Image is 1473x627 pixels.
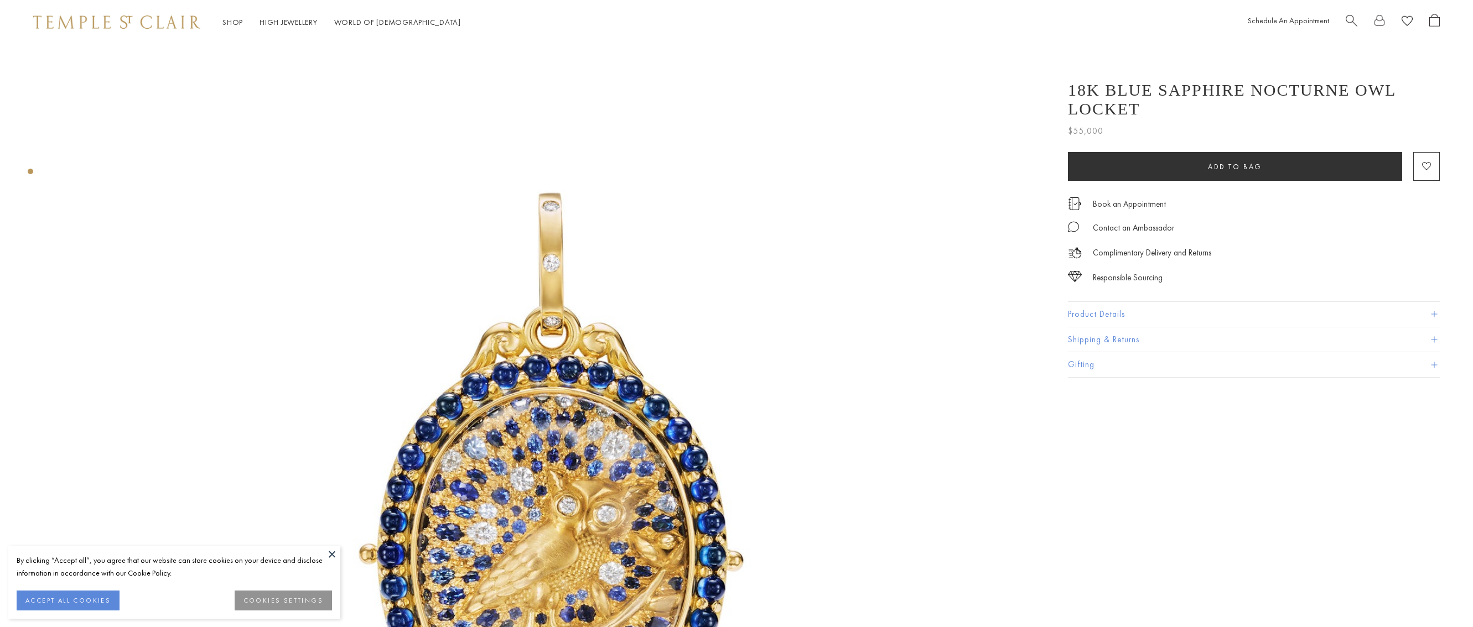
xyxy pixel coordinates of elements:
img: Temple St. Clair [33,15,200,29]
img: MessageIcon-01_2.svg [1068,221,1079,232]
a: ShopShop [222,17,243,27]
img: icon_sourcing.svg [1068,271,1082,282]
button: Add to bag [1068,152,1402,181]
a: Search [1346,14,1357,31]
div: Contact an Ambassador [1093,221,1174,235]
h1: 18K Blue Sapphire Nocturne Owl Locket [1068,81,1440,118]
nav: Main navigation [222,15,461,29]
div: Product gallery navigation [28,166,33,183]
a: Schedule An Appointment [1248,15,1329,25]
div: Responsible Sourcing [1093,271,1163,285]
a: High JewelleryHigh Jewellery [260,17,318,27]
button: Gifting [1068,352,1440,377]
div: By clicking “Accept all”, you agree that our website can store cookies on your device and disclos... [17,554,332,579]
button: COOKIES SETTINGS [235,591,332,610]
a: Book an Appointment [1093,198,1166,210]
button: Product Details [1068,302,1440,327]
p: Complimentary Delivery and Returns [1093,246,1211,260]
a: Open Shopping Bag [1429,14,1440,31]
img: icon_delivery.svg [1068,246,1082,260]
button: ACCEPT ALL COOKIES [17,591,120,610]
button: Shipping & Returns [1068,327,1440,352]
a: World of [DEMOGRAPHIC_DATA]World of [DEMOGRAPHIC_DATA] [334,17,461,27]
a: View Wishlist [1402,14,1413,31]
img: icon_appointment.svg [1068,197,1081,210]
span: Add to bag [1208,162,1262,171]
span: $55,000 [1068,124,1103,138]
